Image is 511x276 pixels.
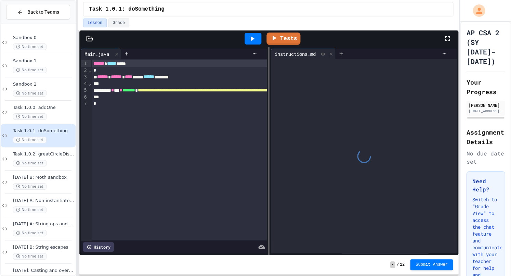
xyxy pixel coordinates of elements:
[13,67,47,73] span: No time set
[89,5,165,13] span: Task 1.0.1: doSomething
[13,160,47,166] span: No time set
[399,262,404,267] span: 12
[83,18,107,27] button: Lesson
[13,105,74,111] span: Task 1.0.0: addOne
[466,3,487,18] div: My Account
[81,50,113,58] div: Main.java
[27,9,59,16] span: Back to Teams
[396,262,399,267] span: /
[13,81,74,87] span: Sandbox 2
[13,58,74,64] span: Sandbox 1
[13,137,47,143] span: No time set
[81,100,88,107] div: 7
[472,177,499,193] h3: Need Help?
[13,268,74,274] span: [DATE]: Casting and overflow
[13,221,74,227] span: [DATE] A: String ops and Capital-M Math
[81,94,88,100] div: 6
[13,230,47,236] span: No time set
[6,5,70,20] button: Back to Teams
[81,60,88,67] div: 1
[13,198,74,204] span: [DATE] A: Non-instantiated classes
[13,35,74,41] span: Sandbox 0
[13,43,47,50] span: No time set
[271,49,336,59] div: instructions.md
[390,261,395,268] span: -
[466,77,505,97] h2: Your Progress
[13,175,74,180] span: [DATE] B: Moth sandbox
[81,74,88,80] div: 3
[83,242,114,252] div: History
[13,183,47,190] span: No time set
[410,259,453,270] button: Submit Answer
[81,80,88,87] div: 4
[81,87,88,94] div: 5
[13,113,47,120] span: No time set
[13,151,74,157] span: Task 1.0.2: greatCircleDistance
[88,81,91,86] span: Fold line
[468,102,503,108] div: [PERSON_NAME]
[266,33,300,45] a: Tests
[81,49,121,59] div: Main.java
[108,18,129,27] button: Grade
[81,67,88,74] div: 2
[88,67,91,73] span: Fold line
[466,28,505,66] h1: AP CSA 2 (SY [DATE]-[DATE])
[271,50,319,58] div: instructions.md
[466,127,505,147] h2: Assignment Details
[468,109,503,114] div: [EMAIL_ADDRESS][DOMAIN_NAME]
[466,149,505,166] div: No due date set
[13,253,47,260] span: No time set
[416,262,448,267] span: Submit Answer
[13,244,74,250] span: [DATE] B: String escapes
[13,206,47,213] span: No time set
[13,128,74,134] span: Task 1.0.1: doSomething
[13,90,47,97] span: No time set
